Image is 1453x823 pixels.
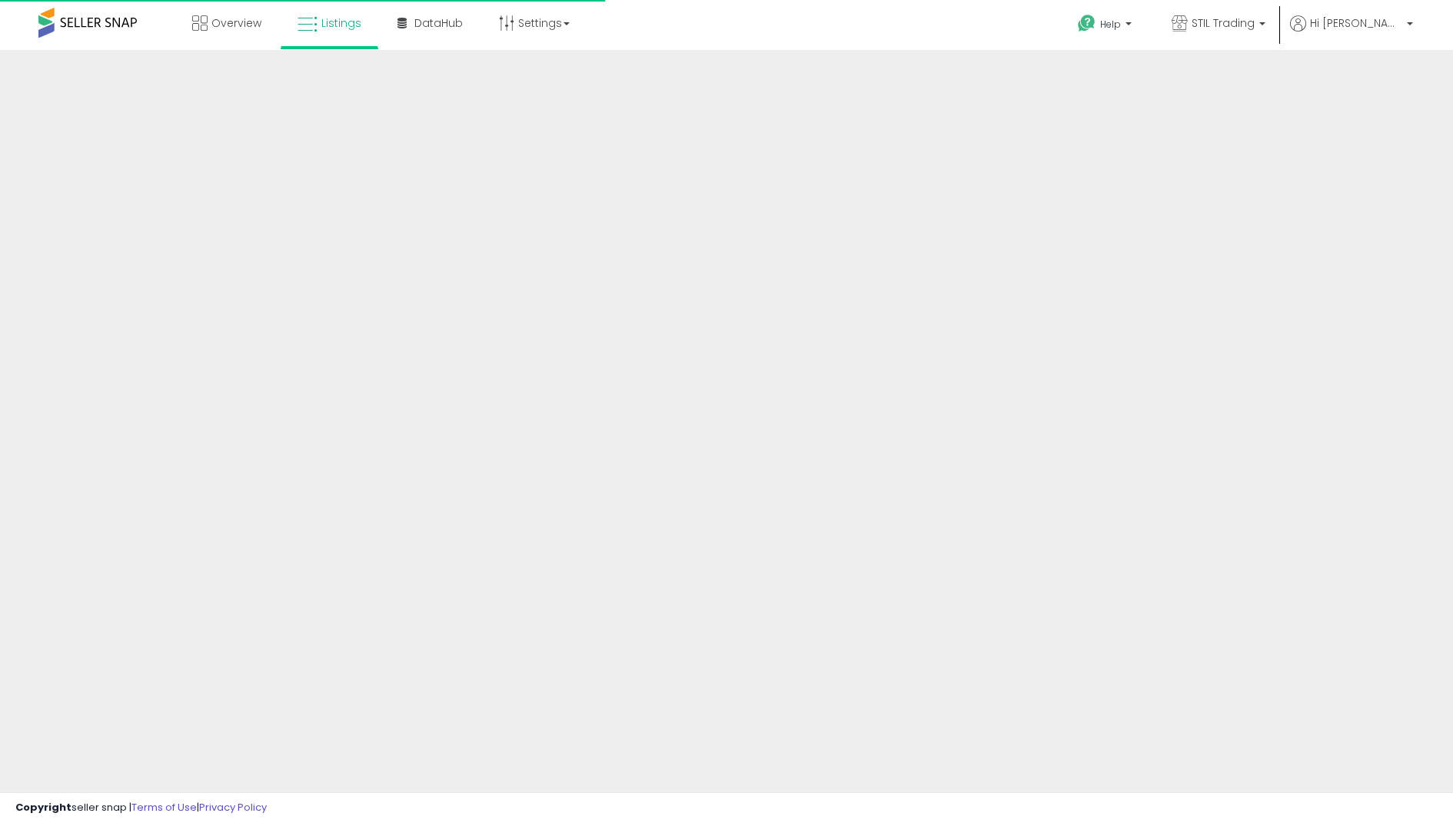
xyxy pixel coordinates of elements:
span: STIL Trading [1192,15,1255,31]
span: Hi [PERSON_NAME] [1310,15,1402,31]
a: Hi [PERSON_NAME] [1290,15,1413,50]
a: Help [1066,2,1147,50]
span: DataHub [414,15,463,31]
i: Get Help [1077,14,1096,33]
span: Help [1100,18,1121,31]
span: Listings [321,15,361,31]
span: Overview [211,15,261,31]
